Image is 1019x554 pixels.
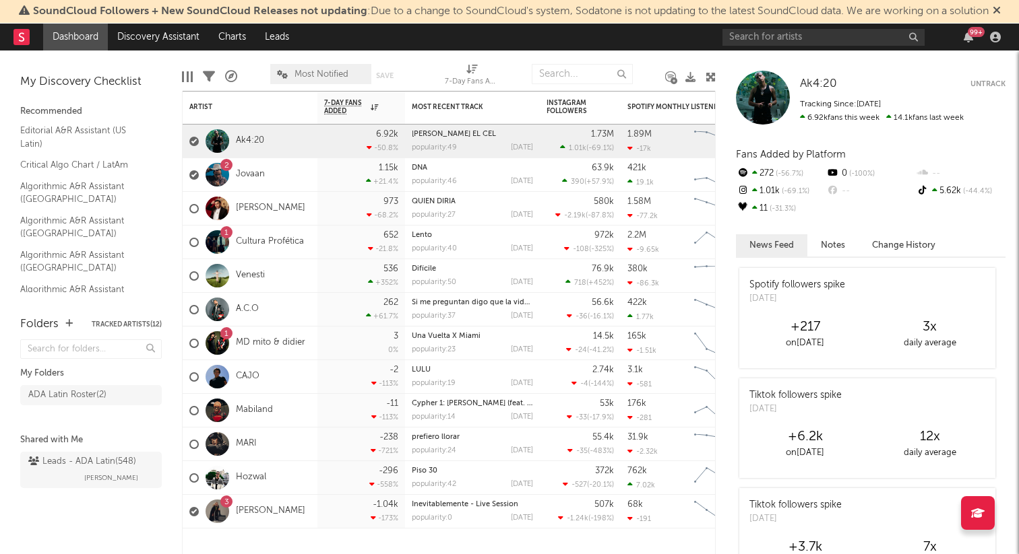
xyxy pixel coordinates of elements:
[383,298,398,307] div: 262
[627,413,652,422] div: -281
[371,446,398,455] div: -721 %
[627,197,651,206] div: 1.58M
[964,32,973,42] button: 99+
[594,197,614,206] div: 580k
[774,170,803,178] span: -56.7 %
[412,413,456,421] div: popularity: 14
[627,178,654,186] div: 19.1k
[688,461,749,495] svg: Chart title
[376,130,398,139] div: 6.92k
[627,231,646,240] div: 2.2M
[412,265,436,273] a: Difícile
[592,164,614,172] div: 63.9k
[20,179,148,207] a: Algorithmic A&R Assistant ([GEOGRAPHIC_DATA])
[867,445,992,461] div: daily average
[564,244,614,253] div: ( )
[445,57,499,96] div: 7-Day Fans Added (7-Day Fans Added)
[20,339,162,359] input: Search for folders...
[575,347,587,354] span: -24
[371,514,398,522] div: -173 %
[412,400,588,407] a: Cypher 1: [PERSON_NAME] (feat. [PERSON_NAME])
[367,143,398,152] div: -50.8 %
[412,178,457,185] div: popularity: 46
[203,57,215,96] div: Filters
[412,380,456,387] div: popularity: 19
[749,403,842,416] div: [DATE]
[586,178,612,186] span: +57.9 %
[588,145,612,152] span: -69.1 %
[593,332,614,341] div: 14.5k
[511,144,533,151] div: [DATE]
[412,232,533,239] div: Lento
[20,213,148,241] a: Algorithmic A&R Assistant ([GEOGRAPHIC_DATA])
[627,279,659,287] div: -86.3k
[412,144,457,151] div: popularity: 49
[562,177,614,186] div: ( )
[567,312,614,320] div: ( )
[412,131,496,138] a: [PERSON_NAME] EL CEL
[412,434,533,441] div: prefiero llorar
[558,514,614,522] div: ( )
[394,332,398,341] div: 3
[412,279,456,286] div: popularity: 50
[412,232,432,239] a: Lento
[590,448,612,455] span: -483 %
[412,164,533,172] div: DNA
[547,99,594,115] div: Instagram Followers
[961,188,992,195] span: -44.4 %
[590,313,612,320] span: -16.1 %
[749,388,842,403] div: Tiktok followers spike
[511,245,533,252] div: [DATE]
[20,316,59,333] div: Folders
[511,447,533,454] div: [DATE]
[412,198,533,205] div: QUIEN DIRIA
[236,371,259,382] a: CAJO
[590,515,612,522] span: -198 %
[445,74,499,90] div: 7-Day Fans Added (7-Day Fans Added)
[532,64,633,84] input: Search...
[412,265,533,273] div: Difícile
[572,481,587,489] span: -527
[367,211,398,219] div: -68.2 %
[43,24,108,50] a: Dashboard
[236,438,257,450] a: MARI
[627,380,652,388] div: -581
[916,182,1006,200] div: 5.62k
[236,405,273,416] a: Mabiland
[236,169,265,180] a: Jovaan
[970,77,1006,91] button: Untrack
[108,24,209,50] a: Discovery Assistant
[236,135,264,147] a: Ak4:20
[580,380,588,388] span: -4
[916,165,1006,182] div: --
[412,501,518,508] a: Inevitablemente - Live Session
[236,304,259,315] a: A.C.O
[412,514,452,522] div: popularity: 0
[33,6,367,17] span: SoundCloud Followers + New SoundCloud Releases not updating
[412,333,533,340] div: Una Vuelta X Miami
[366,312,398,320] div: +61.7 %
[386,399,398,408] div: -11
[412,299,558,306] a: Si me preguntan digo que la vida es corta
[749,498,842,512] div: Tiktok followers spike
[600,399,614,408] div: 53k
[594,231,614,240] div: 972k
[84,470,138,486] span: [PERSON_NAME]
[591,130,614,139] div: 1.73M
[800,114,964,122] span: 14.1k fans last week
[555,211,614,219] div: ( )
[383,231,398,240] div: 652
[627,130,652,139] div: 1.89M
[688,394,749,427] svg: Chart title
[722,29,925,46] input: Search for artists
[573,246,589,253] span: -108
[376,72,394,79] button: Save
[594,500,614,509] div: 507k
[589,414,612,421] span: -17.9 %
[688,192,749,226] svg: Chart title
[688,259,749,293] svg: Chart title
[379,466,398,475] div: -296
[511,380,533,387] div: [DATE]
[749,512,842,526] div: [DATE]
[867,319,992,335] div: 3 x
